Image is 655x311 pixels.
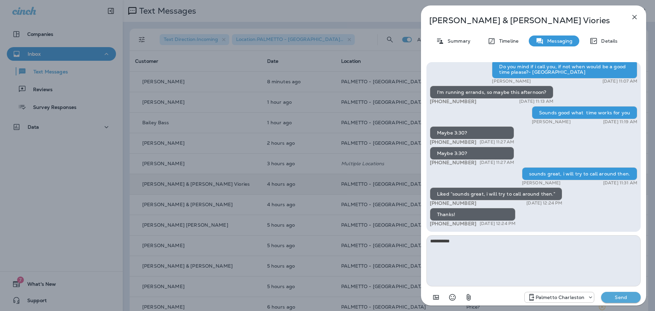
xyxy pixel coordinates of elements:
span: [PHONE_NUMBER] [430,139,476,145]
button: Send [601,292,641,303]
p: [DATE] 11:13 AM [519,99,553,104]
p: Summary [444,38,470,44]
p: Send [607,294,635,300]
div: Sounds good what time works for you [532,106,637,119]
div: Thanks! [430,208,515,221]
p: [PERSON_NAME] [522,180,561,186]
p: Messaging [544,38,572,44]
p: Timeline [496,38,519,44]
span: [PHONE_NUMBER] [430,200,476,206]
span: [PHONE_NUMBER] [430,98,476,104]
p: [DATE] 11:07 AM [602,79,637,84]
div: +1 (843) 277-8322 [525,293,594,301]
button: Add in a premade template [429,291,443,304]
p: [PERSON_NAME] [532,119,571,125]
p: [DATE] 11:27 AM [480,160,514,165]
div: Liked “sounds great, i will try to call around then.” [430,187,562,200]
p: [PERSON_NAME] & [PERSON_NAME] Viories [429,16,615,25]
p: [DATE] 12:24 PM [526,200,562,206]
button: Select an emoji [446,291,459,304]
p: [DATE] 11:31 AM [603,180,637,186]
div: I'm running errands, so maybe this afternoon? [430,86,553,99]
div: Do you mind if i call you, if not when would be a good time please?- [GEOGRAPHIC_DATA] [492,60,637,79]
span: [PHONE_NUMBER] [430,159,476,166]
div: sounds great, i will try to call around then. [522,167,637,180]
p: [DATE] 11:27 AM [480,139,514,145]
p: [DATE] 12:24 PM [480,221,515,226]
p: Palmetto Charleston [536,295,585,300]
div: Maybe 3:30? [430,126,514,139]
div: Maybe 3:30? [430,147,514,160]
p: [PERSON_NAME] [492,79,531,84]
span: [PHONE_NUMBER] [430,221,476,227]
p: Details [598,38,617,44]
p: [DATE] 11:19 AM [603,119,637,125]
